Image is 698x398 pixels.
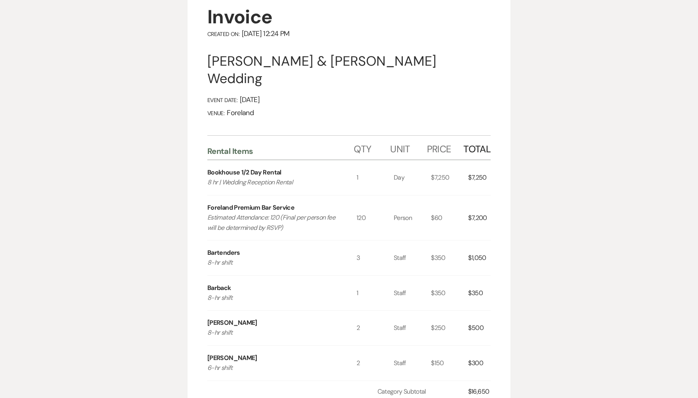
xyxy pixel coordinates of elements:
div: 120 [357,195,394,240]
div: Staff [394,311,431,345]
div: $7,250 [431,160,468,195]
span: Venue: [207,110,224,117]
div: Total [463,136,491,159]
p: 8-hr shift [207,258,341,268]
div: Foreland [207,108,491,118]
div: [PERSON_NAME] & [PERSON_NAME] Wedding [207,53,491,87]
div: Barback [207,283,231,293]
div: $1,050 [468,241,491,275]
div: Day [394,160,431,195]
div: $300 [468,346,491,381]
p: 8 hr | Wedding Reception Rental [207,177,341,188]
div: $150 [431,346,468,381]
div: 1 [357,276,394,311]
div: Qty [354,136,390,159]
div: $60 [431,195,468,240]
div: $16,650 [468,387,491,396]
div: $350 [468,276,491,311]
div: $350 [431,276,468,311]
div: Bartenders [207,248,240,258]
p: Estimated Attendance: 120 (Final per person fee will be determined by RSVP) [207,212,341,233]
div: Staff [394,346,431,381]
div: Rental Items [207,146,354,156]
div: [DATE] 12:24 PM [207,29,491,38]
p: 8-hr shift [207,293,341,303]
div: $500 [468,311,491,345]
p: 8-hr shift [207,328,341,338]
div: [PERSON_NAME] [207,353,257,363]
div: Person [394,195,431,240]
div: Invoice [207,5,491,29]
div: Staff [394,241,431,275]
div: Staff [394,276,431,311]
div: [PERSON_NAME] [207,318,257,328]
div: 3 [357,241,394,275]
div: [DATE] [207,95,491,104]
div: 2 [357,346,394,381]
div: $350 [431,241,468,275]
div: Bookhouse 1/2 Day Rental [207,168,281,177]
span: Created On: [207,30,239,38]
div: $7,250 [468,160,491,195]
p: 6-hr shift [207,363,341,373]
div: $250 [431,311,468,345]
div: $7,200 [468,195,491,240]
span: Event Date: [207,97,237,104]
div: Price [427,136,463,159]
div: Unit [390,136,427,159]
div: Foreland Premium Bar Service [207,203,294,212]
div: Category Subtotal [377,387,468,396]
div: 2 [357,311,394,345]
div: 1 [357,160,394,195]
